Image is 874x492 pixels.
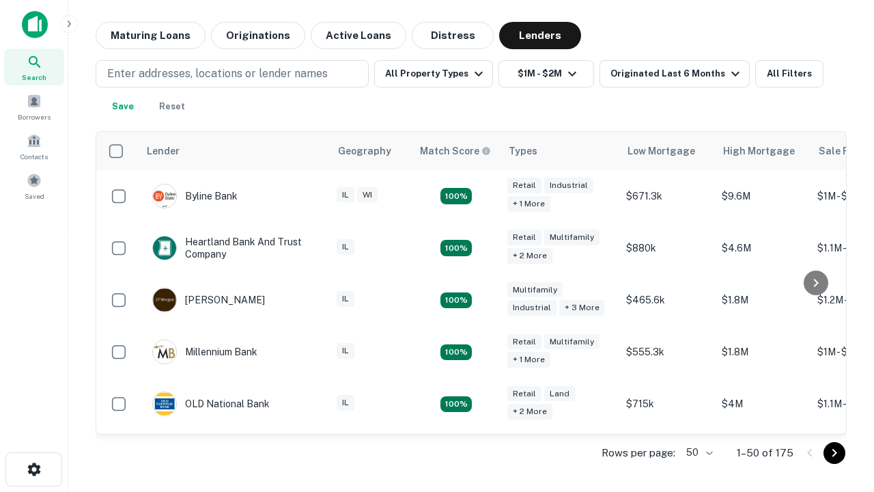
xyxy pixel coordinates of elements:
[311,22,406,49] button: Active Loans
[440,292,472,309] div: Matching Properties: 25, hasApolloMatch: undefined
[152,236,316,260] div: Heartland Bank And Trust Company
[507,230,541,245] div: Retail
[440,344,472,361] div: Matching Properties: 16, hasApolloMatch: undefined
[20,151,48,162] span: Contacts
[619,222,715,274] td: $880k
[509,143,537,159] div: Types
[337,239,354,255] div: IL
[544,386,575,402] div: Land
[737,445,793,461] p: 1–50 of 175
[715,222,810,274] td: $4.6M
[152,340,257,364] div: Millennium Bank
[153,340,176,364] img: picture
[374,60,493,87] button: All Property Types
[153,392,176,415] img: picture
[412,132,501,170] th: Capitalize uses an advanced AI algorithm to match your search with the best lender. The match sco...
[600,60,750,87] button: Originated Last 6 Months
[22,11,48,38] img: capitalize-icon.png
[507,300,556,316] div: Industrial
[101,93,145,120] button: Save your search to get updates of matches that match your search criteria.
[715,430,810,482] td: $3.5M
[4,167,64,204] a: Saved
[544,178,593,193] div: Industrial
[619,132,715,170] th: Low Mortgage
[107,66,328,82] p: Enter addresses, locations or lender names
[628,143,695,159] div: Low Mortgage
[25,191,44,202] span: Saved
[440,188,472,204] div: Matching Properties: 21, hasApolloMatch: undefined
[507,334,541,350] div: Retail
[22,72,46,83] span: Search
[440,240,472,256] div: Matching Properties: 16, hasApolloMatch: undefined
[498,60,594,87] button: $1M - $2M
[139,132,330,170] th: Lender
[96,22,206,49] button: Maturing Loans
[559,300,605,316] div: + 3 more
[338,143,391,159] div: Geography
[602,445,675,461] p: Rows per page:
[420,143,491,159] div: Capitalize uses an advanced AI algorithm to match your search with the best lender. The match sco...
[507,178,541,193] div: Retail
[681,443,715,463] div: 50
[357,187,378,203] div: WI
[412,22,494,49] button: Distress
[806,383,874,448] iframe: Chat Widget
[18,111,51,122] span: Borrowers
[501,132,619,170] th: Types
[715,170,810,222] td: $9.6M
[330,132,412,170] th: Geography
[715,326,810,378] td: $1.8M
[337,291,354,307] div: IL
[619,326,715,378] td: $555.3k
[153,288,176,312] img: picture
[619,170,715,222] td: $671.3k
[153,184,176,208] img: picture
[153,236,176,260] img: picture
[4,88,64,125] a: Borrowers
[211,22,305,49] button: Originations
[507,386,541,402] div: Retail
[619,430,715,482] td: $680k
[147,143,180,159] div: Lender
[440,396,472,413] div: Matching Properties: 16, hasApolloMatch: undefined
[337,395,354,411] div: IL
[152,184,238,208] div: Byline Bank
[150,93,194,120] button: Reset
[715,132,810,170] th: High Mortgage
[152,392,270,416] div: OLD National Bank
[544,334,600,350] div: Multifamily
[544,230,600,245] div: Multifamily
[619,274,715,326] td: $465.6k
[755,60,823,87] button: All Filters
[823,442,845,464] button: Go to next page
[152,288,265,312] div: [PERSON_NAME]
[507,248,552,264] div: + 2 more
[499,22,581,49] button: Lenders
[507,404,552,420] div: + 2 more
[715,378,810,430] td: $4M
[619,378,715,430] td: $715k
[723,143,795,159] div: High Mortgage
[507,282,563,298] div: Multifamily
[4,128,64,165] a: Contacts
[610,66,744,82] div: Originated Last 6 Months
[420,143,488,159] h6: Match Score
[507,352,550,368] div: + 1 more
[337,343,354,359] div: IL
[4,49,64,85] a: Search
[507,196,550,212] div: + 1 more
[715,274,810,326] td: $1.8M
[96,60,369,87] button: Enter addresses, locations or lender names
[337,187,354,203] div: IL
